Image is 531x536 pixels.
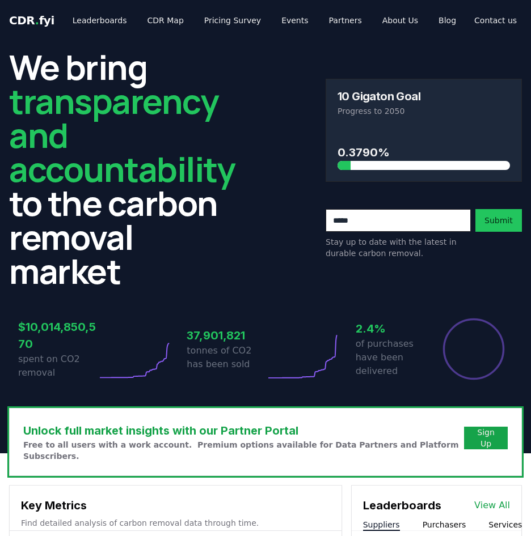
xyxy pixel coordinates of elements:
span: CDR fyi [9,14,54,27]
a: Contact us [465,10,526,31]
a: CDR Map [138,10,193,31]
p: Free to all users with a work account. Premium options available for Data Partners and Platform S... [23,439,464,462]
h3: Unlock full market insights with our Partner Portal [23,422,464,439]
a: About Us [373,10,427,31]
h3: 10 Gigaton Goal [338,91,420,102]
p: Progress to 2050 [338,105,510,117]
button: Suppliers [363,519,400,530]
p: tonnes of CO2 has been sold [187,344,265,371]
h3: 0.3790% [338,144,510,161]
h2: We bring to the carbon removal market [9,50,235,288]
a: Events [272,10,317,31]
a: Partners [320,10,371,31]
h3: Leaderboards [363,497,441,514]
button: Purchasers [423,519,466,530]
h3: Key Metrics [21,497,330,514]
a: View All [474,499,510,512]
a: CDR.fyi [9,12,54,28]
a: Leaderboards [64,10,136,31]
button: Submit [475,209,522,232]
span: . [35,14,39,27]
span: transparency and accountability [9,78,235,192]
p: Stay up to date with the latest in durable carbon removal. [326,236,471,259]
nav: Main [64,10,465,31]
a: Pricing Survey [195,10,270,31]
a: Sign Up [473,427,499,449]
p: of purchases have been delivered [356,337,435,378]
h3: 37,901,821 [187,327,265,344]
div: Percentage of sales delivered [442,317,505,381]
a: Blog [429,10,465,31]
p: spent on CO2 removal [18,352,97,380]
button: Services [488,519,522,530]
p: Find detailed analysis of carbon removal data through time. [21,517,330,529]
h3: 2.4% [356,320,435,337]
button: Sign Up [464,427,508,449]
h3: $10,014,850,570 [18,318,97,352]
